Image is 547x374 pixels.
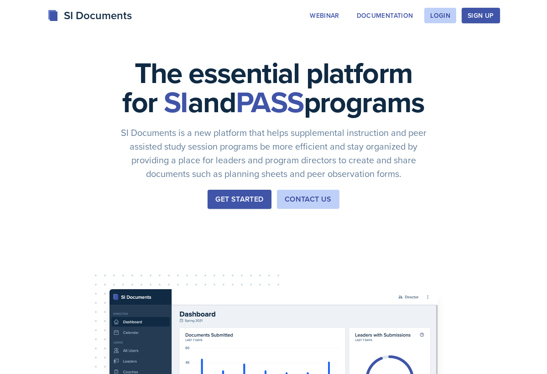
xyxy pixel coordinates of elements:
[285,194,332,205] div: Contact Us
[357,12,413,19] div: Documentation
[215,194,263,205] div: Get Started
[351,8,419,23] button: Documentation
[430,12,450,19] div: Login
[468,12,494,19] div: Sign Up
[277,190,339,209] button: Contact Us
[304,8,345,23] button: Webinar
[424,8,456,23] button: Login
[208,190,271,209] button: Get Started
[462,8,500,23] button: Sign Up
[310,12,339,19] div: Webinar
[47,7,132,24] div: SI Documents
